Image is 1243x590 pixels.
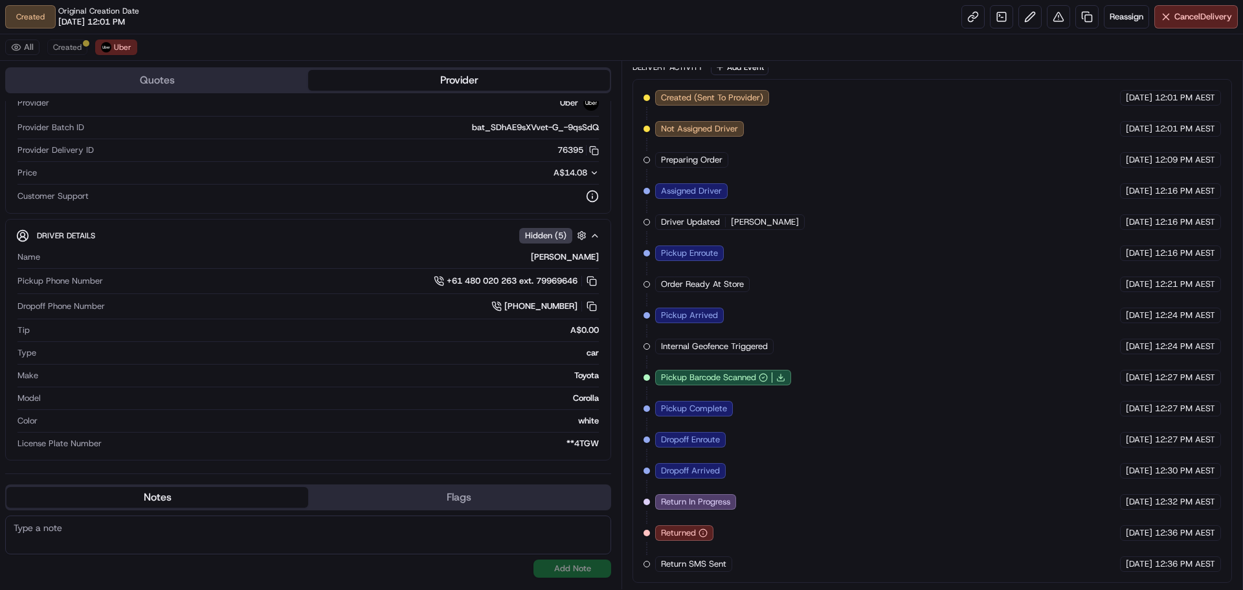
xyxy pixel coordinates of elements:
span: Internal Geofence Triggered [661,341,768,352]
span: 12:27 PM AEST [1155,403,1215,414]
button: 76395 [557,144,599,156]
a: 💻API Documentation [104,183,213,206]
a: Powered byPylon [91,219,157,229]
span: [DATE] [1126,247,1152,259]
button: Provider [308,70,610,91]
span: [DATE] [1126,465,1152,477]
span: 12:16 PM AEST [1155,216,1215,228]
span: Reassign [1110,11,1143,23]
span: [DATE] [1126,527,1152,539]
button: Driver DetailsHidden (5) [16,225,600,246]
span: [DATE] [1126,372,1152,383]
span: Assigned Driver [661,185,722,197]
span: Make [17,370,38,381]
div: We're available if you need us! [44,137,164,147]
span: Tip [17,324,30,336]
button: A$14.08 [485,167,599,179]
span: [DATE] [1126,216,1152,228]
span: [DATE] [1126,185,1152,197]
span: Return In Progress [661,496,730,508]
span: Pickup Enroute [661,247,718,259]
span: [DATE] [1126,403,1152,414]
span: Customer Support [17,190,89,202]
span: [DATE] [1126,278,1152,290]
span: [PHONE_NUMBER] [504,301,577,312]
span: Price [17,167,37,179]
span: 12:32 PM AEST [1155,496,1215,508]
span: [DATE] [1126,123,1152,135]
span: Pylon [129,220,157,229]
div: 💻 [109,189,120,199]
span: 12:36 PM AEST [1155,527,1215,539]
span: License Plate Number [17,438,102,449]
button: All [5,40,39,55]
a: 📗Knowledge Base [8,183,104,206]
span: Uber [114,42,131,52]
span: 12:01 PM AEST [1155,92,1215,104]
span: [DATE] [1126,310,1152,321]
span: 12:24 PM AEST [1155,341,1215,352]
span: Provider [17,97,49,109]
button: Add Event [711,60,768,75]
span: [DATE] [1126,496,1152,508]
span: 12:27 PM AEST [1155,434,1215,446]
span: Dropoff Phone Number [17,301,105,312]
span: Return SMS Sent [661,558,726,570]
span: [DATE] [1126,434,1152,446]
span: 12:21 PM AEST [1155,278,1215,290]
button: Created [47,40,87,55]
span: [DATE] 12:01 PM [58,16,125,28]
span: Order Ready At Store [661,278,744,290]
span: 12:01 PM AEST [1155,123,1215,135]
a: +61 480 020 263 ext. 79969646 [434,274,599,288]
span: Pickup Barcode Scanned [661,372,756,383]
span: Provider Batch ID [17,122,84,133]
div: Toyota [43,370,599,381]
p: Welcome 👋 [13,52,236,73]
span: 12:09 PM AEST [1155,154,1215,166]
span: Driver Updated [661,216,720,228]
span: [DATE] [1126,92,1152,104]
span: +61 480 020 263 ext. 79969646 [447,275,577,287]
span: Driver Details [37,231,95,241]
span: 12:36 PM AEST [1155,558,1215,570]
span: Not Assigned Driver [661,123,738,135]
span: Original Creation Date [58,6,139,16]
img: 1736555255976-a54dd68f-1ca7-489b-9aae-adbdc363a1c4 [13,124,36,147]
span: Created [53,42,82,52]
div: Delivery Activity [633,62,703,73]
span: 12:24 PM AEST [1155,310,1215,321]
button: Hidden (5) [519,227,590,244]
span: Cancel Delivery [1174,11,1232,23]
span: Color [17,415,38,427]
input: Got a question? Start typing here... [34,84,233,97]
span: Pickup Phone Number [17,275,103,287]
span: Hidden ( 5 ) [525,230,566,242]
div: Start new chat [44,124,212,137]
span: Pickup Complete [661,403,727,414]
a: [PHONE_NUMBER] [491,299,599,313]
button: Pickup Barcode Scanned [661,372,768,383]
span: [DATE] [1126,154,1152,166]
span: Dropoff Arrived [661,465,720,477]
div: Corolla [46,392,599,404]
img: uber-new-logo.jpeg [101,42,111,52]
span: 12:27 PM AEST [1155,372,1215,383]
div: 📗 [13,189,23,199]
span: Name [17,251,40,263]
img: uber-new-logo.jpeg [583,95,599,111]
span: A$14.08 [554,167,587,178]
span: 12:16 PM AEST [1155,185,1215,197]
span: Dropoff Enroute [661,434,720,446]
span: Pickup Arrived [661,310,718,321]
div: A$0.00 [35,324,599,336]
span: Model [17,392,41,404]
span: [PERSON_NAME] [731,216,799,228]
img: Nash [13,13,39,39]
button: Start new chat [220,128,236,143]
span: [DATE] [1126,341,1152,352]
button: Reassign [1104,5,1149,28]
span: Preparing Order [661,154,722,166]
